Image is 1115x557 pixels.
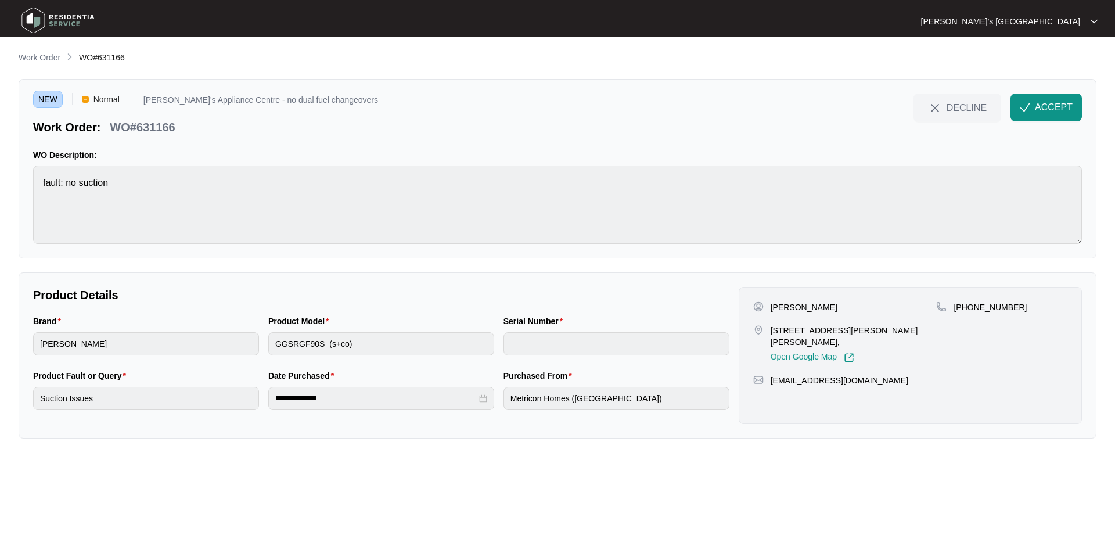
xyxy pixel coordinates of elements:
img: map-pin [753,325,764,335]
span: DECLINE [947,101,987,114]
input: Product Model [268,332,494,355]
p: Work Order [19,52,60,63]
textarea: fault: no suction [33,166,1082,244]
input: Product Fault or Query [33,387,259,410]
img: close-Icon [928,101,942,115]
span: Normal [89,91,124,108]
a: Work Order [16,52,63,64]
p: Work Order: [33,119,100,135]
button: check-IconACCEPT [1010,94,1082,121]
span: WO#631166 [79,53,125,62]
img: map-pin [936,301,947,312]
label: Purchased From [503,370,577,382]
input: Brand [33,332,259,355]
img: Link-External [844,353,854,363]
button: close-IconDECLINE [913,94,1001,121]
img: dropdown arrow [1091,19,1098,24]
span: ACCEPT [1035,100,1073,114]
p: [STREET_ADDRESS][PERSON_NAME][PERSON_NAME], [771,325,937,348]
img: map-pin [753,375,764,385]
label: Product Fault or Query [33,370,131,382]
a: Open Google Map [771,353,854,363]
p: [PERSON_NAME] [771,301,837,313]
p: WO#631166 [110,119,175,135]
img: residentia service logo [17,3,99,38]
input: Serial Number [503,332,729,355]
span: NEW [33,91,63,108]
img: user-pin [753,301,764,312]
label: Product Model [268,315,334,327]
p: WO Description: [33,149,1082,161]
img: chevron-right [65,52,74,62]
p: [EMAIL_ADDRESS][DOMAIN_NAME] [771,375,908,386]
img: check-Icon [1020,102,1030,113]
img: Vercel Logo [82,96,89,103]
input: Date Purchased [275,392,477,404]
p: [PERSON_NAME]'s Appliance Centre - no dual fuel changeovers [143,96,378,108]
label: Brand [33,315,66,327]
p: [PHONE_NUMBER] [954,301,1027,313]
p: Product Details [33,287,729,303]
input: Purchased From [503,387,729,410]
p: [PERSON_NAME]'s [GEOGRAPHIC_DATA] [921,16,1080,27]
label: Date Purchased [268,370,339,382]
label: Serial Number [503,315,567,327]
